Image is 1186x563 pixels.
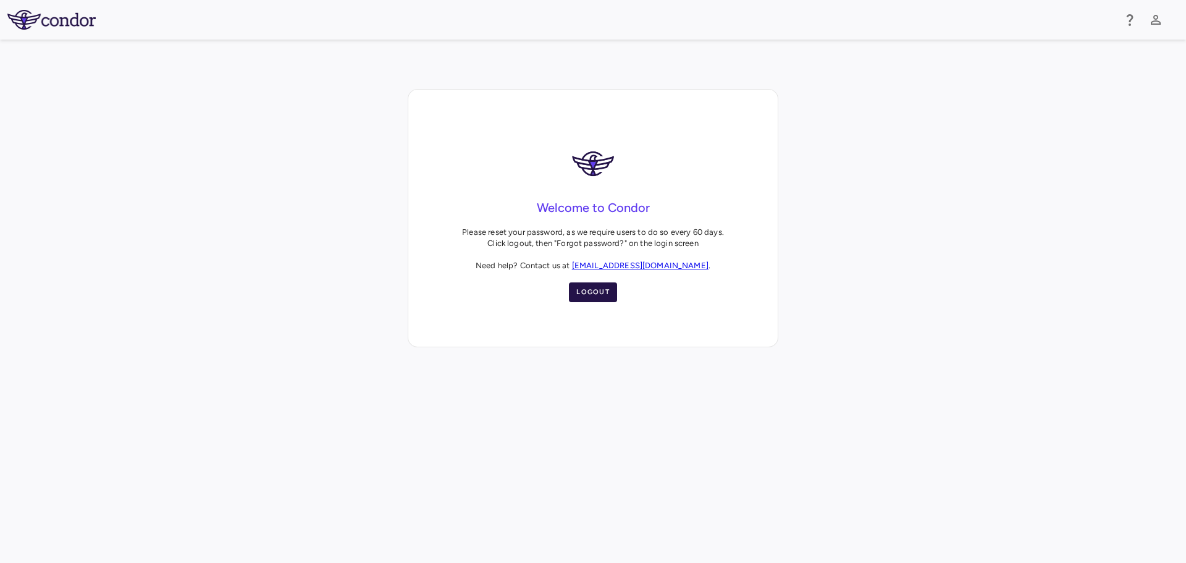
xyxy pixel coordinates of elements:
[7,10,96,30] img: logo-full-SnFGN8VE.png
[572,261,709,270] a: [EMAIL_ADDRESS][DOMAIN_NAME]
[462,227,724,271] p: Please reset your password, as we require users to do so every 60 days. Click logout, then "Forgo...
[569,282,617,302] button: Logout
[568,139,618,188] img: logo-DRQAiqc6.png
[537,198,650,217] h4: Welcome to Condor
